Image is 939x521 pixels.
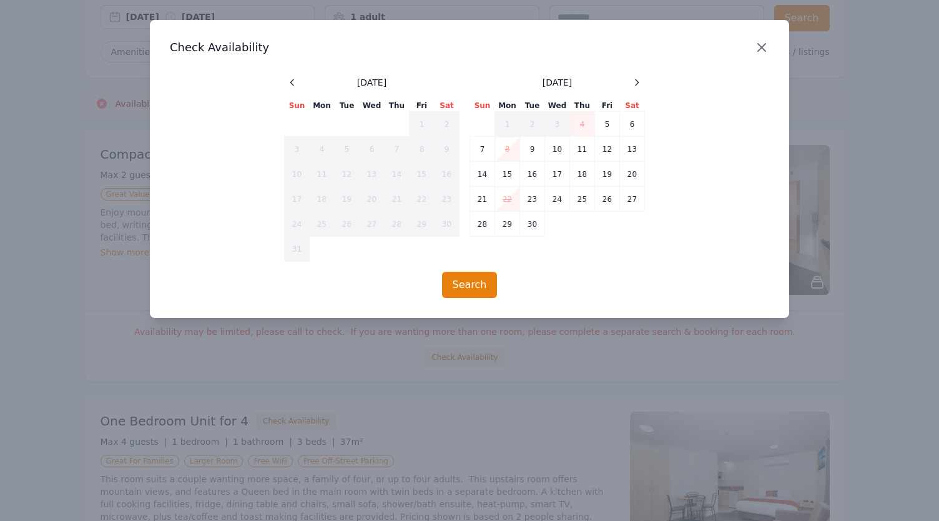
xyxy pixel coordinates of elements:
td: 13 [360,162,385,187]
th: Sun [285,100,310,112]
td: 17 [545,162,570,187]
td: 10 [545,137,570,162]
span: [DATE] [543,76,572,89]
td: 6 [620,112,645,137]
td: 31 [285,237,310,262]
td: 9 [520,137,545,162]
td: 16 [435,162,460,187]
td: 27 [620,187,645,212]
th: Thu [570,100,595,112]
th: Mon [495,100,520,112]
td: 21 [470,187,495,212]
td: 14 [385,162,410,187]
td: 12 [335,162,360,187]
td: 19 [595,162,620,187]
th: Sat [620,100,645,112]
td: 20 [620,162,645,187]
th: Fri [595,100,620,112]
td: 12 [595,137,620,162]
td: 27 [360,212,385,237]
td: 23 [520,187,545,212]
td: 21 [385,187,410,212]
th: Tue [335,100,360,112]
h3: Check Availability [170,40,769,55]
th: Sun [470,100,495,112]
th: Thu [385,100,410,112]
td: 11 [310,162,335,187]
td: 25 [570,187,595,212]
td: 14 [470,162,495,187]
td: 1 [495,112,520,137]
td: 2 [520,112,545,137]
td: 7 [470,137,495,162]
td: 2 [435,112,460,137]
td: 3 [285,137,310,162]
th: Tue [520,100,545,112]
td: 5 [595,112,620,137]
td: 8 [495,137,520,162]
td: 15 [410,162,435,187]
td: 26 [335,212,360,237]
td: 28 [470,212,495,237]
td: 5 [335,137,360,162]
td: 4 [310,137,335,162]
td: 18 [310,187,335,212]
td: 28 [385,212,410,237]
td: 18 [570,162,595,187]
td: 16 [520,162,545,187]
th: Sat [435,100,460,112]
td: 4 [570,112,595,137]
td: 13 [620,137,645,162]
td: 25 [310,212,335,237]
td: 20 [360,187,385,212]
td: 11 [570,137,595,162]
td: 30 [435,212,460,237]
span: [DATE] [357,76,386,89]
td: 22 [495,187,520,212]
td: 3 [545,112,570,137]
td: 7 [385,137,410,162]
td: 29 [495,212,520,237]
td: 6 [360,137,385,162]
td: 23 [435,187,460,212]
th: Wed [545,100,570,112]
td: 24 [545,187,570,212]
td: 30 [520,212,545,237]
td: 24 [285,212,310,237]
td: 26 [595,187,620,212]
th: Wed [360,100,385,112]
th: Mon [310,100,335,112]
td: 19 [335,187,360,212]
td: 10 [285,162,310,187]
td: 29 [410,212,435,237]
button: Search [442,272,498,298]
td: 17 [285,187,310,212]
td: 8 [410,137,435,162]
td: 22 [410,187,435,212]
th: Fri [410,100,435,112]
td: 9 [435,137,460,162]
td: 1 [410,112,435,137]
td: 15 [495,162,520,187]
